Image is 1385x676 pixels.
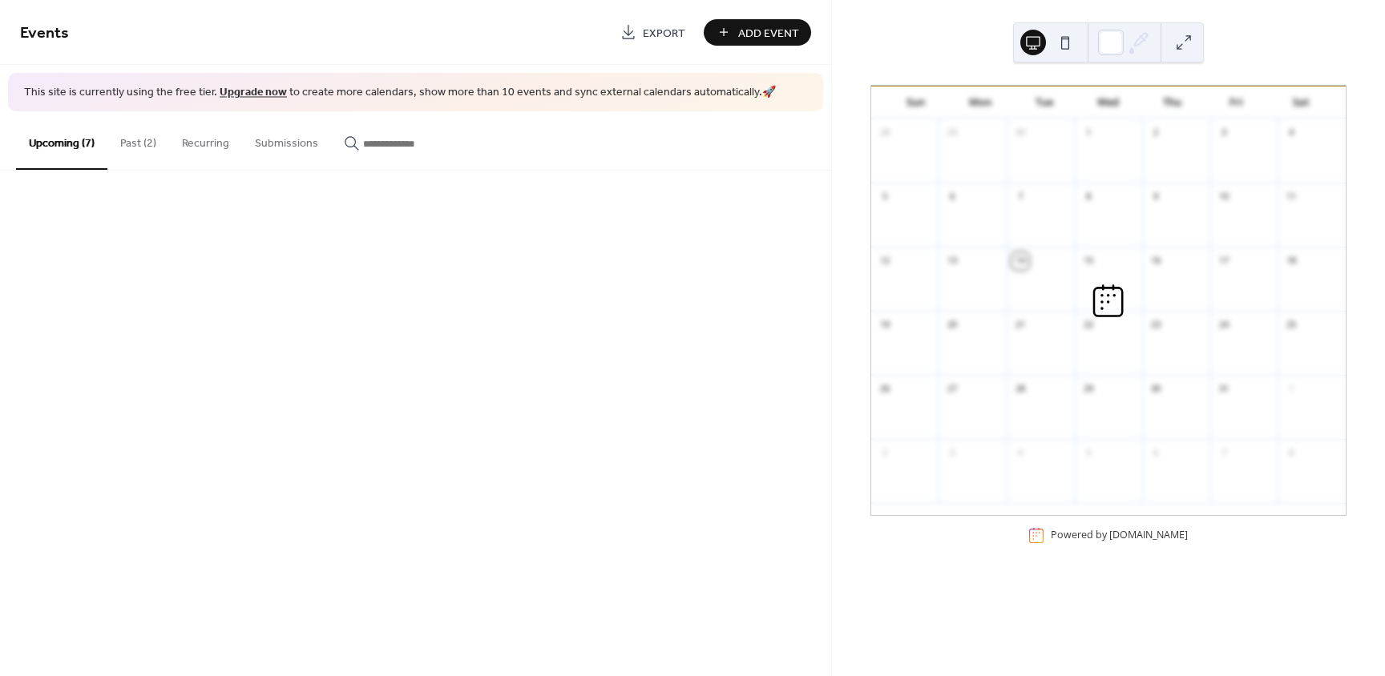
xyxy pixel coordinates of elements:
div: 3 [1215,124,1233,142]
span: Events [20,18,69,49]
div: 20 [943,316,961,334]
div: 29 [943,124,961,142]
div: 15 [1080,252,1097,270]
div: Powered by [1051,528,1188,541]
div: 6 [1147,445,1165,462]
div: 3 [943,445,961,462]
div: 29 [1080,380,1097,398]
button: Submissions [242,111,331,168]
div: Fri [1205,87,1269,119]
div: 19 [876,316,894,334]
div: 27 [943,380,961,398]
a: Export [608,19,697,46]
div: 4 [1282,124,1300,142]
span: This site is currently using the free tier. to create more calendars, show more than 10 events an... [24,85,776,101]
a: [DOMAIN_NAME] [1109,528,1188,541]
div: 22 [1080,316,1097,334]
div: 2 [876,445,894,462]
a: Upgrade now [220,82,287,103]
div: 8 [1282,445,1300,462]
button: Upcoming (7) [16,111,107,170]
div: 13 [943,252,961,270]
div: 23 [1147,316,1165,334]
div: Tue [1012,87,1076,119]
div: 7 [1215,445,1233,462]
div: 16 [1147,252,1165,270]
div: 28 [1011,380,1029,398]
div: 18 [1282,252,1300,270]
div: 1 [1282,380,1300,398]
div: 7 [1011,188,1029,206]
div: Sun [884,87,948,119]
div: Mon [948,87,1012,119]
div: 12 [876,252,894,270]
div: 21 [1011,316,1029,334]
div: 17 [1215,252,1233,270]
div: 4 [1011,445,1029,462]
div: 5 [876,188,894,206]
div: 25 [1282,316,1300,334]
div: 24 [1215,316,1233,334]
div: 28 [876,124,894,142]
div: Thu [1141,87,1205,119]
div: 5 [1080,445,1097,462]
div: Wed [1076,87,1141,119]
div: 31 [1215,380,1233,398]
button: Add Event [704,19,811,46]
div: 26 [876,380,894,398]
button: Recurring [169,111,242,168]
span: Add Event [738,25,799,42]
div: 1 [1080,124,1097,142]
div: Sat [1269,87,1333,119]
div: 9 [1147,188,1165,206]
div: 8 [1080,188,1097,206]
div: 6 [943,188,961,206]
div: 2 [1147,124,1165,142]
div: 14 [1011,252,1029,270]
div: 10 [1215,188,1233,206]
div: 30 [1147,380,1165,398]
span: Export [643,25,685,42]
div: 11 [1282,188,1300,206]
button: Past (2) [107,111,169,168]
div: 30 [1011,124,1029,142]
